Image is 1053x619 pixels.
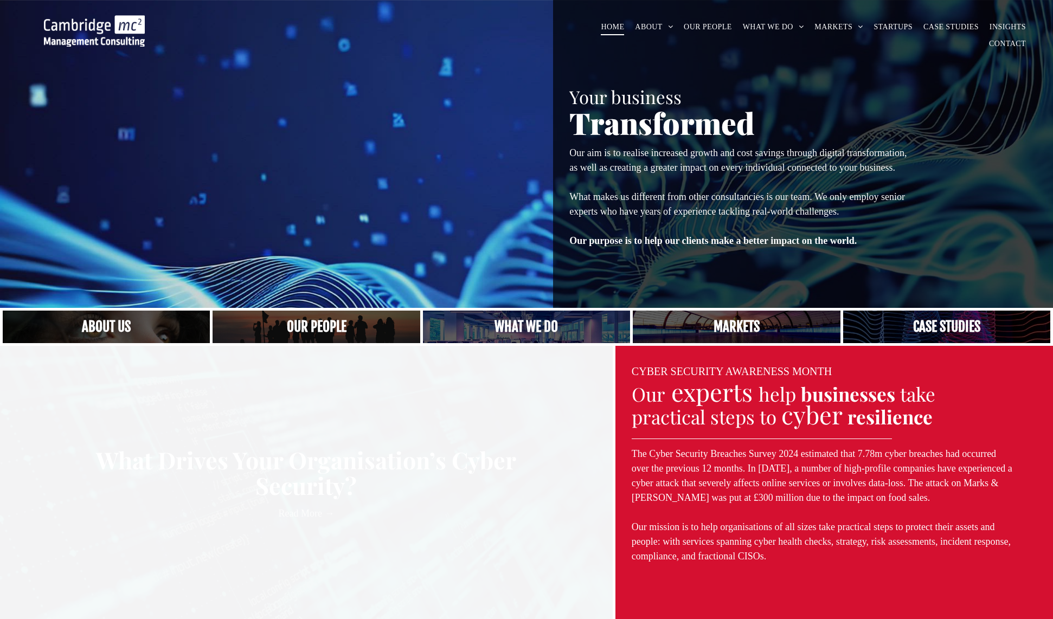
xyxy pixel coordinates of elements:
[632,381,935,430] span: take practical steps to
[632,521,1011,562] span: Our mission is to help organisations of all sizes take practical steps to protect their assets an...
[630,18,678,35] a: ABOUT
[569,191,905,217] span: What makes us different from other consultancies is our team. We only employ senior experts who h...
[918,18,984,35] a: CASE STUDIES
[632,365,832,377] font: CYBER SECURITY AWARENESS MONTH
[632,381,665,407] span: Our
[632,448,1012,503] span: The Cyber Security Breaches Survey 2024 estimated that 7.78m cyber breaches had occurred over the...
[759,381,796,407] span: help
[869,18,918,35] a: STARTUPS
[8,447,605,499] a: What Drives Your Organisation’s Cyber Security?
[984,35,1031,52] a: CONTACT
[781,398,843,430] span: cyber
[671,375,753,408] span: experts
[569,235,857,246] strong: Our purpose is to help our clients make a better impact on the world.
[213,311,420,343] a: A crowd in silhouette at sunset, on a rise or lookout point
[984,18,1031,35] a: INSIGHTS
[801,381,895,407] strong: businesses
[678,18,737,35] a: OUR PEOPLE
[423,311,630,343] a: A yoga teacher lifting his whole body off the ground in the peacock pose
[569,102,755,143] span: Transformed
[569,147,907,173] span: Our aim is to realise increased growth and cost savings through digital transformation, as well a...
[3,311,210,343] a: Close up of woman's face, centered on her eyes
[737,18,810,35] a: WHAT WE DO
[847,404,933,429] strong: resilience
[809,18,868,35] a: MARKETS
[44,15,145,47] img: Go to Homepage
[595,18,630,35] a: HOME
[8,506,605,521] a: Read More →
[569,85,682,108] span: Your business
